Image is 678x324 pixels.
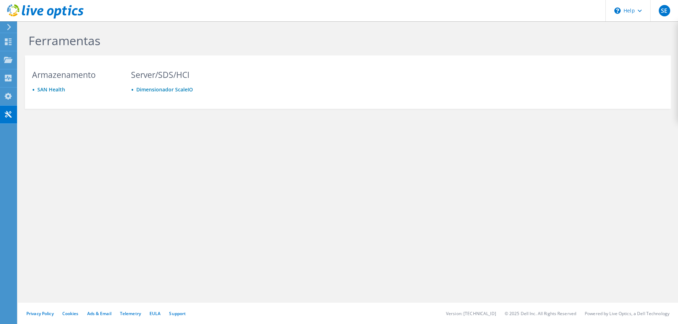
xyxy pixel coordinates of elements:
a: EULA [149,310,161,317]
a: Support [169,310,186,317]
svg: \n [614,7,621,14]
li: Version: [TECHNICAL_ID] [446,310,496,317]
li: Powered by Live Optics, a Dell Technology [585,310,669,317]
a: SAN Health [37,86,65,93]
span: SE [659,5,670,16]
h1: Ferramentas [28,33,509,48]
a: Telemetry [120,310,141,317]
a: Ads & Email [87,310,111,317]
h3: Server/SDS/HCI [131,71,216,79]
a: Dimensionador ScaleIO [136,86,193,93]
h3: Armazenamento [32,71,117,79]
a: Privacy Policy [26,310,54,317]
li: © 2025 Dell Inc. All Rights Reserved [505,310,576,317]
a: Cookies [62,310,79,317]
